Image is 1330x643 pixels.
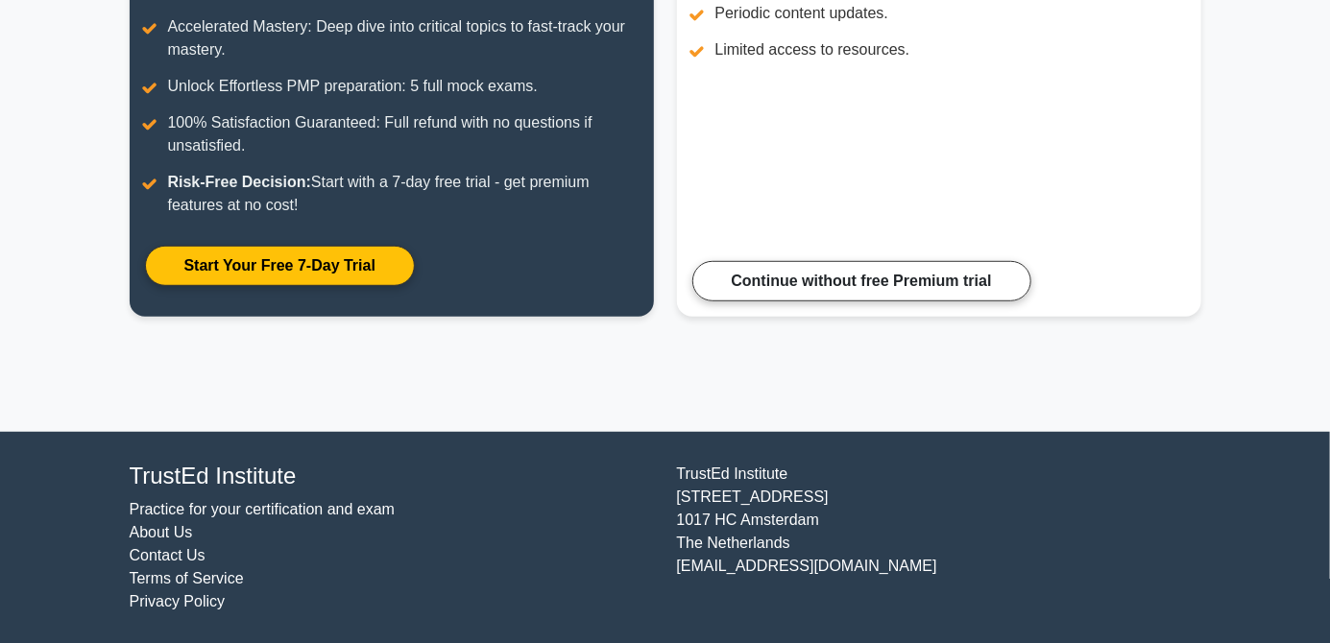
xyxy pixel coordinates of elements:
[130,570,244,586] a: Terms of Service
[130,547,206,563] a: Contact Us
[130,593,226,609] a: Privacy Policy
[665,463,1213,613] div: TrustEd Institute [STREET_ADDRESS] 1017 HC Amsterdam The Netherlands [EMAIL_ADDRESS][DOMAIN_NAME]
[130,501,396,517] a: Practice for your certification and exam
[130,524,193,540] a: About Us
[130,463,654,490] h4: TrustEd Institute
[692,261,1031,301] a: Continue without free Premium trial
[145,246,415,286] a: Start Your Free 7-Day Trial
